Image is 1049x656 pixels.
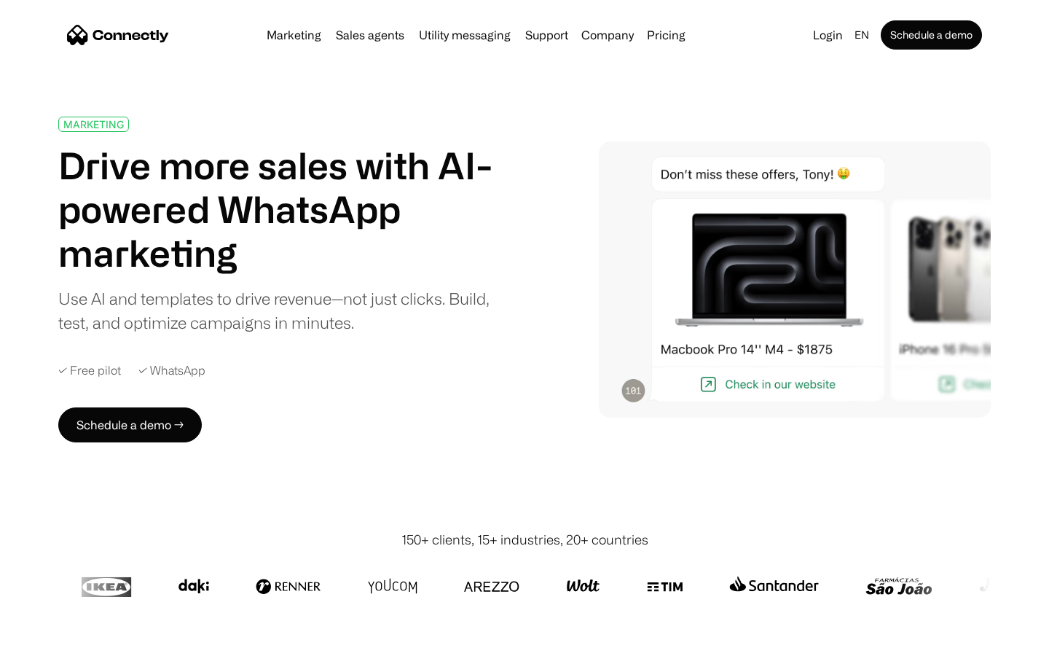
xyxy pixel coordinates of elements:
[58,364,121,378] div: ✓ Free pilot
[581,25,634,45] div: Company
[519,29,574,41] a: Support
[58,286,508,335] div: Use AI and templates to drive revenue—not just clicks. Build, test, and optimize campaigns in min...
[413,29,516,41] a: Utility messaging
[63,119,124,130] div: MARKETING
[261,29,327,41] a: Marketing
[641,29,691,41] a: Pricing
[58,144,508,275] h1: Drive more sales with AI-powered WhatsApp marketing
[807,25,849,45] a: Login
[15,629,87,651] aside: Language selected: English
[881,20,982,50] a: Schedule a demo
[401,530,648,550] div: 150+ clients, 15+ industries, 20+ countries
[330,29,410,41] a: Sales agents
[854,25,869,45] div: en
[138,364,205,378] div: ✓ WhatsApp
[58,407,202,442] a: Schedule a demo →
[29,630,87,651] ul: Language list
